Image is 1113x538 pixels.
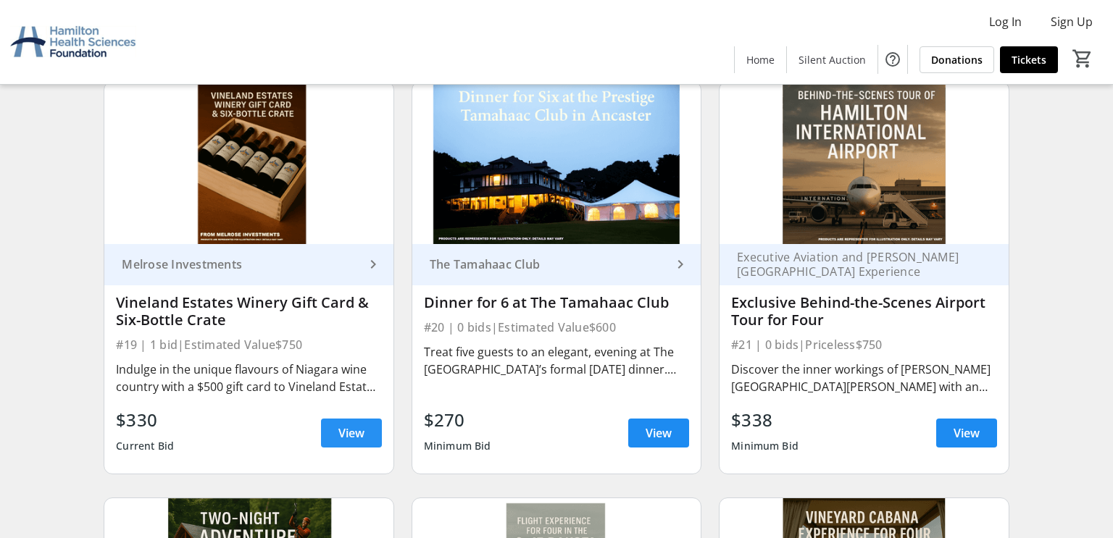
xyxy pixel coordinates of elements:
[746,52,775,67] span: Home
[1012,52,1046,67] span: Tickets
[1039,10,1104,33] button: Sign Up
[628,419,689,447] a: View
[116,361,381,395] div: Indulge in the unique flavours of Niagara wine country with a $500 gift card to Vineland Estates ...
[1000,46,1058,73] a: Tickets
[9,6,138,78] img: Hamilton Health Sciences Foundation's Logo
[989,13,1022,30] span: Log In
[412,244,701,285] a: The Tamahaac Club
[424,257,672,272] div: The Tamahaac Club
[412,82,701,244] img: Dinner for 6 at The Tamahaac Club
[424,407,491,433] div: $270
[735,46,786,73] a: Home
[364,256,382,273] mat-icon: keyboard_arrow_right
[116,407,174,433] div: $330
[936,419,997,447] a: View
[321,419,382,447] a: View
[720,82,1008,244] img: Exclusive Behind-the-Scenes Airport Tour for Four
[338,424,364,442] span: View
[1051,13,1093,30] span: Sign Up
[424,294,689,311] div: Dinner for 6 at The Tamahaac Club
[878,45,907,74] button: Help
[116,433,174,459] div: Current Bid
[787,46,878,73] a: Silent Auction
[1070,46,1096,72] button: Cart
[977,10,1033,33] button: Log In
[731,433,799,459] div: Minimum Bid
[116,257,364,272] div: Melrose Investments
[931,52,983,67] span: Donations
[731,407,799,433] div: $338
[920,46,994,73] a: Donations
[116,294,381,329] div: Vineland Estates Winery Gift Card & Six-Bottle Crate
[731,335,996,355] div: #21 | 0 bids | Priceless $750
[731,250,979,279] div: Executive Aviation and [PERSON_NAME][GEOGRAPHIC_DATA] Experience
[424,433,491,459] div: Minimum Bid
[646,424,672,442] span: View
[104,82,393,244] img: Vineland Estates Winery Gift Card & Six-Bottle Crate
[799,52,866,67] span: Silent Auction
[104,244,393,285] a: Melrose Investments
[672,256,689,273] mat-icon: keyboard_arrow_right
[424,317,689,337] div: #20 | 0 bids | Estimated Value $600
[731,361,996,395] div: Discover the inner workings of [PERSON_NAME][GEOGRAPHIC_DATA][PERSON_NAME] with an exclusive, gui...
[116,335,381,355] div: #19 | 1 bid | Estimated Value $750
[424,343,689,378] div: Treat five guests to an elegant, evening at The [GEOGRAPHIC_DATA]’s formal [DATE] dinner. Savour ...
[731,294,996,329] div: Exclusive Behind-the-Scenes Airport Tour for Four
[954,424,980,442] span: View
